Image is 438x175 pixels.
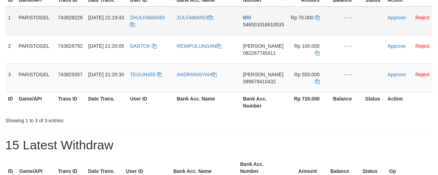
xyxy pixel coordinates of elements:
[315,15,320,20] a: Copy 70000 to clipboard
[416,43,430,49] a: Reject
[5,7,16,35] td: 1
[315,50,320,56] a: Copy 100000 to clipboard
[58,72,82,77] span: 743829357
[5,35,16,64] td: 2
[330,7,363,35] td: - - -
[243,15,251,20] span: BRI
[127,92,174,112] th: User ID
[55,92,85,112] th: Trans ID
[5,114,177,124] div: Showing 1 to 3 of 3 entries
[330,35,363,64] td: - - -
[294,72,320,77] span: Rp 550.000
[130,72,162,77] a: TEGUH455
[177,43,221,49] a: REMIPULUNGAN
[363,92,385,112] th: Status
[85,92,127,112] th: Date Trans.
[130,15,165,20] span: ZHULFAWARDI
[16,7,55,35] td: PARISTOGEL
[240,92,287,112] th: Bank Acc. Number
[416,15,430,20] a: Reject
[130,15,165,27] a: ZHULFAWARDI
[16,92,55,112] th: Game/API
[416,72,430,77] a: Reject
[130,43,157,49] a: DARTOK
[16,64,55,92] td: PARISTOGEL
[5,138,433,153] h1: 15 Latest Withdraw
[16,35,55,64] td: PARISTOGEL
[330,64,363,92] td: - - -
[388,43,406,49] a: Approve
[177,72,217,77] a: ANDRIANSYAH
[291,15,314,20] span: Rp 70.000
[174,92,240,112] th: Bank Acc. Name
[58,15,82,20] span: 743828228
[5,64,16,92] td: 3
[88,43,124,49] span: [DATE] 21:20:05
[130,43,151,49] span: DARTOK
[88,15,124,20] span: [DATE] 21:19:43
[243,79,276,84] span: Copy 089678410432 to clipboard
[130,72,155,77] span: TEGUH455
[243,22,284,27] span: Copy 546501016610535 to clipboard
[177,15,213,20] a: ZULFAWARDI
[243,43,284,49] span: [PERSON_NAME]
[388,15,406,20] a: Approve
[385,92,433,112] th: Action
[5,92,16,112] th: ID
[243,72,284,77] span: [PERSON_NAME]
[287,92,330,112] th: Rp 720.000
[294,43,320,49] span: Rp 100.000
[388,72,406,77] a: Approve
[315,79,320,84] a: Copy 550000 to clipboard
[330,92,363,112] th: Balance
[58,43,82,49] span: 743828792
[243,50,276,56] span: Copy 082267745411 to clipboard
[88,72,124,77] span: [DATE] 21:20:30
